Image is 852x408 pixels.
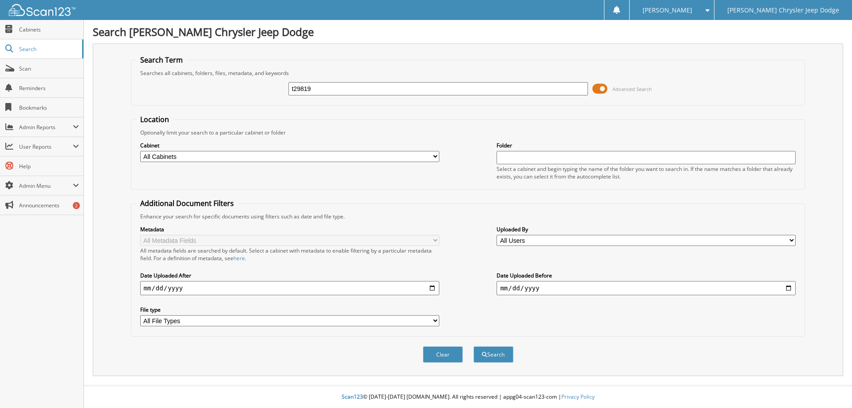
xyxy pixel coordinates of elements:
label: Date Uploaded After [140,272,439,279]
div: Select a cabinet and begin typing the name of the folder you want to search in. If the name match... [497,165,796,180]
span: Search [19,45,78,53]
label: Uploaded By [497,226,796,233]
span: Admin Reports [19,123,73,131]
iframe: Chat Widget [808,365,852,408]
span: [PERSON_NAME] [643,8,692,13]
label: Folder [497,142,796,149]
span: [PERSON_NAME] Chrysler Jeep Dodge [727,8,839,13]
span: Scan123 [342,393,363,400]
span: Bookmarks [19,104,79,111]
label: Metadata [140,226,439,233]
h1: Search [PERSON_NAME] Chrysler Jeep Dodge [93,24,843,39]
label: Date Uploaded Before [497,272,796,279]
div: © [DATE]-[DATE] [DOMAIN_NAME]. All rights reserved | appg04-scan123-com | [84,386,852,408]
div: All metadata fields are searched by default. Select a cabinet with metadata to enable filtering b... [140,247,439,262]
button: Search [473,346,513,363]
a: here [233,254,245,262]
div: Searches all cabinets, folders, files, metadata, and keywords [136,69,801,77]
legend: Search Term [136,55,187,65]
input: end [497,281,796,295]
button: Clear [423,346,463,363]
label: Cabinet [140,142,439,149]
legend: Additional Document Filters [136,198,238,208]
span: Admin Menu [19,182,73,190]
img: scan123-logo-white.svg [9,4,75,16]
span: Advanced Search [612,86,652,92]
div: Optionally limit your search to a particular cabinet or folder [136,129,801,136]
input: start [140,281,439,295]
span: User Reports [19,143,73,151]
label: File type [140,306,439,313]
div: Enhance your search for specific documents using filters such as date and file type. [136,213,801,220]
span: Scan [19,65,79,72]
span: Cabinets [19,26,79,33]
a: Privacy Policy [561,393,595,400]
span: Help [19,162,79,170]
div: 2 [73,202,80,209]
span: Reminders [19,84,79,92]
span: Announcements [19,202,79,209]
legend: Location [136,115,174,124]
